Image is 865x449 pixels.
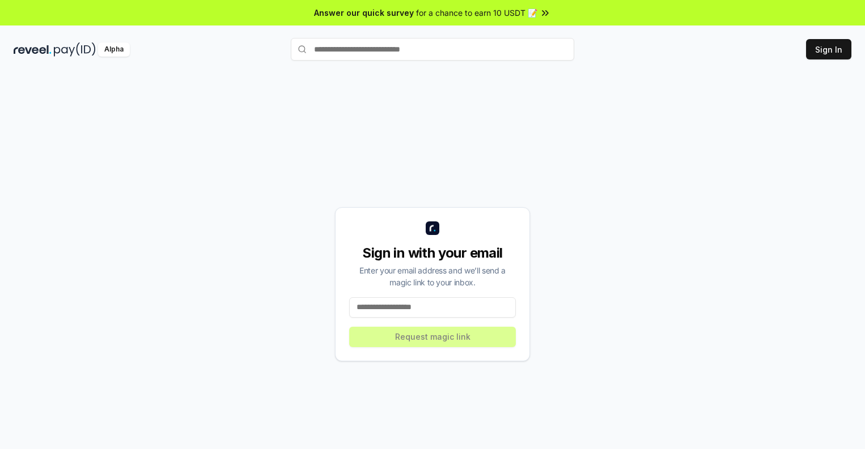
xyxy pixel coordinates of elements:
[426,221,439,235] img: logo_small
[416,7,537,19] span: for a chance to earn 10 USDT 📝
[806,39,851,59] button: Sign In
[54,42,96,57] img: pay_id
[98,42,130,57] div: Alpha
[14,42,52,57] img: reveel_dark
[349,264,516,288] div: Enter your email address and we’ll send a magic link to your inbox.
[349,244,516,262] div: Sign in with your email
[314,7,414,19] span: Answer our quick survey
